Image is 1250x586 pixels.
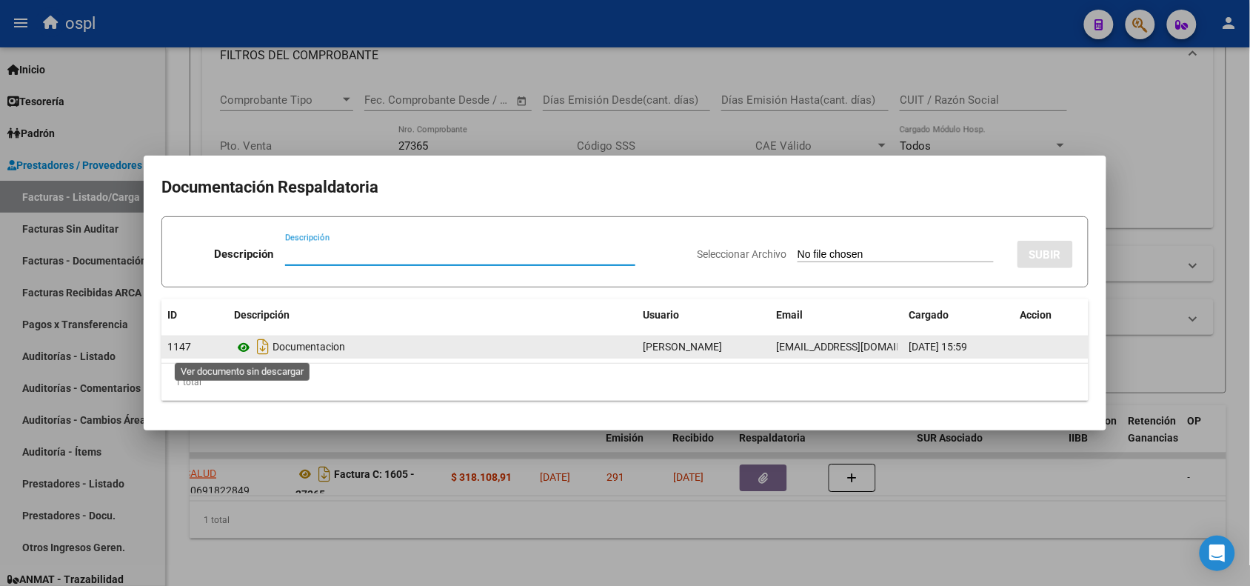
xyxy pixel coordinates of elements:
[909,341,968,353] span: [DATE] 15:59
[214,246,273,263] p: Descripción
[1029,248,1061,262] span: SUBIR
[1017,241,1073,268] button: SUBIR
[1020,309,1052,321] span: Accion
[234,309,290,321] span: Descripción
[643,341,722,353] span: [PERSON_NAME]
[167,309,177,321] span: ID
[903,299,1015,331] datatable-header-cell: Cargado
[643,309,679,321] span: Usuario
[1200,536,1235,571] div: Open Intercom Messenger
[167,341,191,353] span: 1147
[776,341,940,353] span: [EMAIL_ADDRESS][DOMAIN_NAME]
[161,173,1089,202] h2: Documentación Respaldatoria
[697,248,786,260] span: Seleccionar Archivo
[161,299,228,331] datatable-header-cell: ID
[770,299,903,331] datatable-header-cell: Email
[776,309,803,321] span: Email
[1015,299,1089,331] datatable-header-cell: Accion
[637,299,770,331] datatable-header-cell: Usuario
[161,364,1089,401] div: 1 total
[909,309,949,321] span: Cargado
[234,335,631,359] div: Documentacion
[253,335,273,359] i: Descargar documento
[228,299,637,331] datatable-header-cell: Descripción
